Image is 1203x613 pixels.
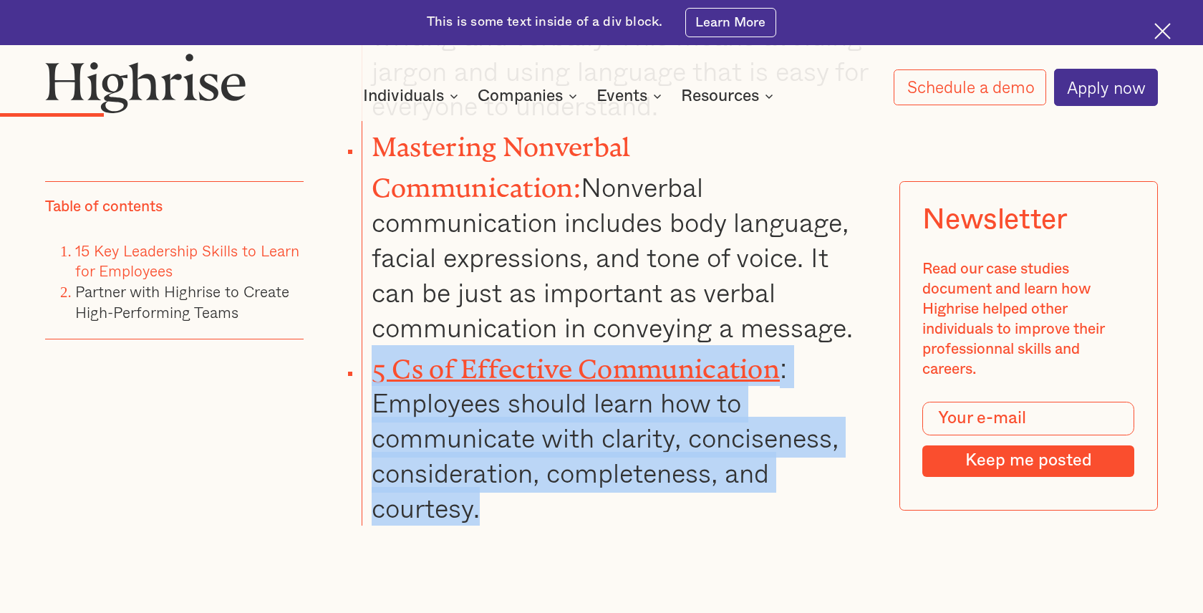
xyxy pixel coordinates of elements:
[596,87,666,105] div: Events
[45,196,163,216] div: Table of contents
[45,53,246,114] img: Highrise logo
[363,87,444,105] div: Individuals
[478,87,563,105] div: Companies
[362,123,872,344] li: Nonverbal communication includes body language, facial expressions, and tone of voice. It can be ...
[681,87,759,105] div: Resources
[1154,23,1171,39] img: Cross icon
[923,402,1135,476] form: Modal Form
[363,87,463,105] div: Individuals
[596,87,647,105] div: Events
[685,8,776,37] a: Learn More
[372,354,780,371] a: 5 Cs of Effective Communication
[681,87,778,105] div: Resources
[923,204,1068,237] div: Newsletter
[894,69,1046,106] a: Schedule a demo
[362,345,872,526] li: : Employees should learn how to communicate with clarity, conciseness, consideration, completenes...
[1054,69,1158,105] a: Apply now
[427,14,662,32] div: This is some text inside of a div block.
[75,238,299,282] a: 15 Key Leadership Skills to Learn for Employees
[75,280,289,324] a: Partner with Highrise to Create High-Performing Teams
[923,445,1135,476] input: Keep me posted
[372,132,631,190] strong: Mastering Nonverbal Communication:
[923,259,1135,380] div: Read our case studies document and learn how Highrise helped other individuals to improve their p...
[923,402,1135,435] input: Your e-mail
[478,87,581,105] div: Companies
